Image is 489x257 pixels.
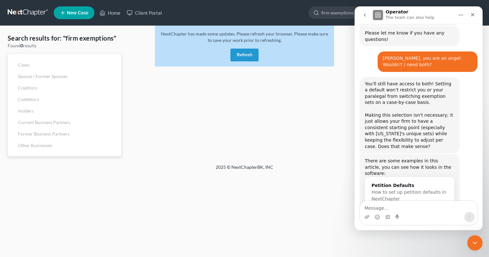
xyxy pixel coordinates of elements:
span: Insiders [18,108,34,113]
span: Creditors [18,85,37,90]
span: New Case [67,11,88,15]
a: Cases [8,59,121,71]
iframe: Intercom live chat [355,6,483,230]
span: Cases [18,62,29,67]
h4: Search results for: "firm exemptions" [8,34,121,43]
button: Refresh [230,49,259,61]
a: Former Business Partners [8,128,121,140]
span: Former Business Partners [18,131,69,136]
div: 2025 © NextChapterBK, INC [62,164,427,175]
iframe: Intercom live chat [467,235,483,251]
span: NextChapter has made some updates. Please refresh your browser. Please make sure to save your wor... [161,31,328,43]
a: Client Portal [124,7,165,19]
span: Codebtors [18,97,39,102]
div: Found results [8,43,121,49]
input: Search by name... [321,7,380,19]
a: Spouse / Former Spouses [8,71,121,82]
a: Creditors [8,82,121,94]
a: Insiders [8,105,121,117]
span: Spouse / Former Spouses [18,74,68,79]
span: Other Businesses [18,143,52,148]
a: Current Business Partners [8,117,121,128]
a: Codebtors [8,94,121,105]
strong: 0 [20,43,23,48]
a: Other Businesses [8,140,121,151]
span: Current Business Partners [18,120,70,125]
a: Home [96,7,124,19]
